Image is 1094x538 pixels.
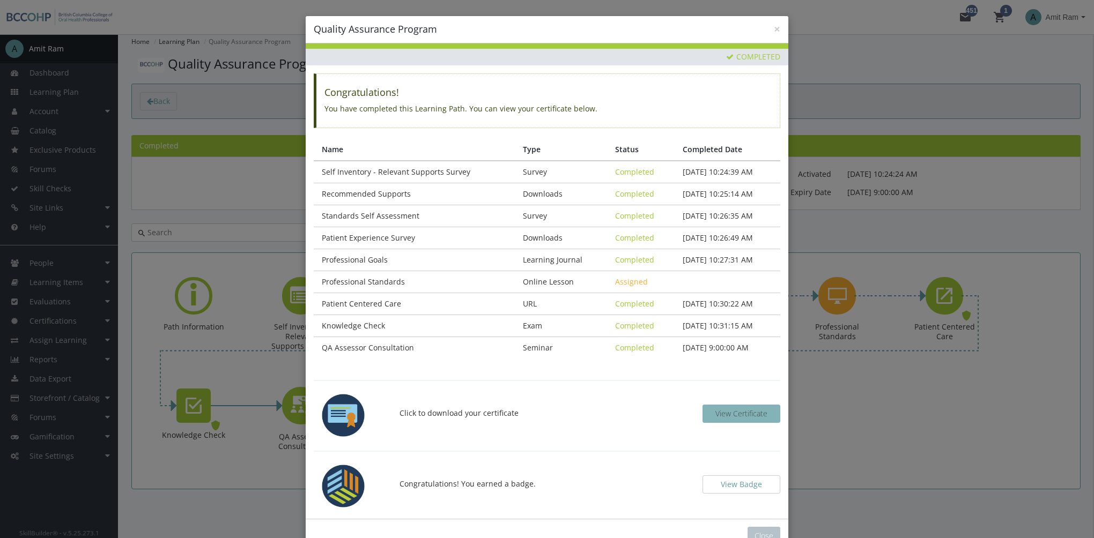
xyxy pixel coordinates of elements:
[675,139,780,161] th: Completed Date
[715,408,767,419] span: View Certificate
[615,342,654,353] span: Completed
[523,277,574,287] span: Online Lesson
[523,233,563,243] span: Downloads
[523,320,542,331] span: Exam
[615,277,648,287] span: Assigned
[726,51,780,62] span: Completed
[615,211,654,221] span: Completed
[615,298,654,309] span: Completed
[615,189,654,199] span: Completed
[523,342,553,353] span: Seminar
[615,167,654,177] span: Completed
[322,342,414,353] span: QA Assessor Consultation
[683,342,749,353] span: [DATE] 9:00:00 AM
[322,320,385,331] span: Knowledge Check
[324,87,772,98] h4: Congratulations!
[322,255,388,265] span: Professional Goals
[322,211,419,221] span: Standards Self Assessment
[523,255,582,265] span: Learning Journal
[324,103,772,114] p: You have completed this Learning Path. You can view your certificate below.
[515,139,607,161] th: Type
[523,211,547,221] span: Survey
[322,189,411,199] span: Recommended Supports
[774,24,780,35] button: ×
[314,139,515,161] th: Name
[615,233,654,243] span: Completed
[615,320,654,331] span: Completed
[703,475,780,494] button: View Badge
[607,139,675,161] th: Status
[314,23,780,36] h4: Quality Assurance Program
[391,462,703,505] p: Congratulations! You earned a badge.
[523,167,547,177] span: Survey
[703,405,780,423] button: Download Certificate (pdf)
[322,167,470,177] span: Self Inventory - Relevant Supports Survey
[683,211,753,221] span: [DATE] 10:26:35 AM
[683,233,753,243] span: [DATE] 10:26:49 AM
[683,189,753,199] span: [DATE] 10:25:14 AM
[683,320,753,331] span: [DATE] 10:31:15 AM
[322,298,401,309] span: Patient Centered Care
[523,189,563,199] span: Downloads
[391,392,703,435] p: Click to download your certificate
[322,233,415,243] span: Patient Experience Survey
[523,298,537,309] span: URL
[322,462,365,510] img: Open Badge -
[615,255,654,265] span: Completed
[322,277,405,287] span: Professional Standards
[683,298,753,309] span: [DATE] 10:30:22 AM
[683,255,753,265] span: [DATE] 10:27:31 AM
[683,167,753,177] span: [DATE] 10:24:39 AM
